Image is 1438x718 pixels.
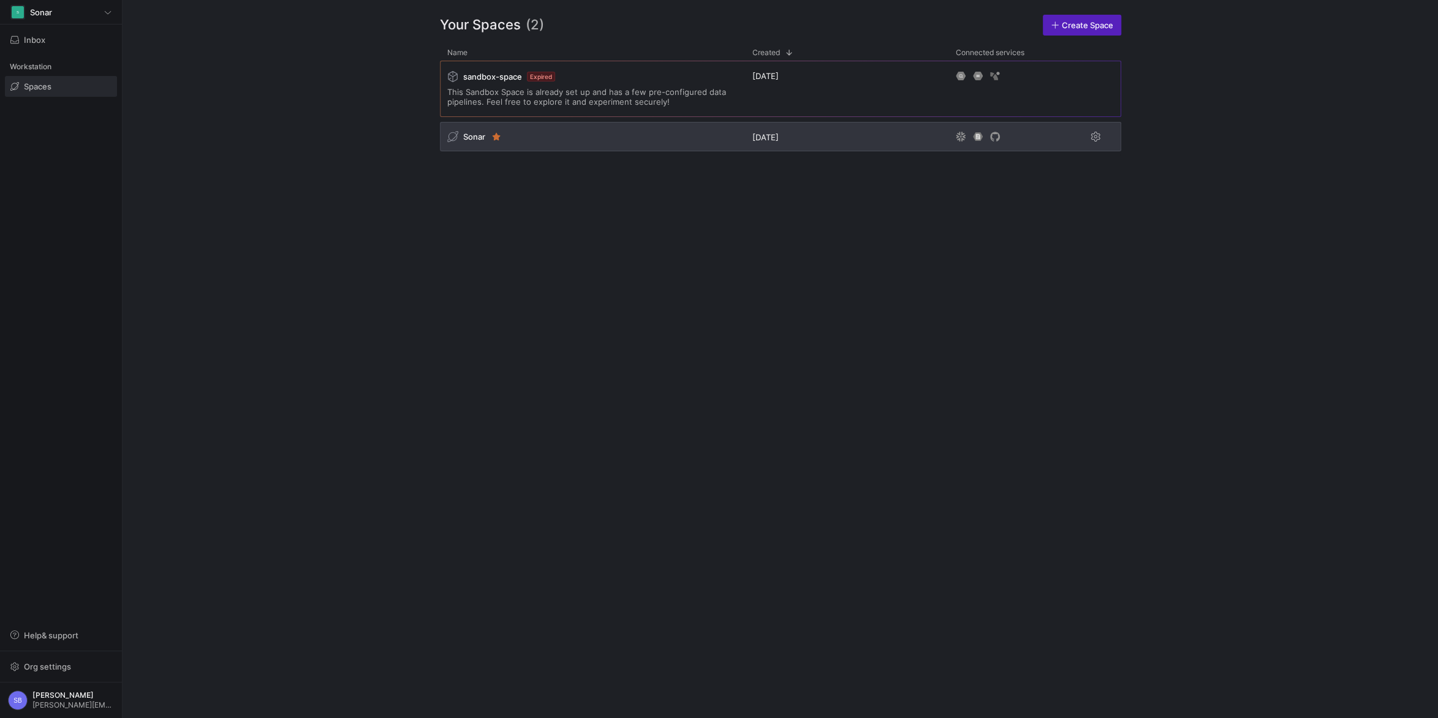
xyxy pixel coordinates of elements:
a: Org settings [5,663,117,673]
div: Press SPACE to select this row. [440,61,1121,122]
span: Name [447,48,467,57]
span: [PERSON_NAME][EMAIL_ADDRESS][DOMAIN_NAME] [32,701,114,709]
div: Press SPACE to select this row. [440,122,1121,156]
span: Org settings [24,662,71,671]
span: Your Spaces [440,15,521,36]
span: Spaces [24,81,51,91]
div: Workstation [5,58,117,76]
span: [DATE] [752,132,779,142]
span: Created [752,48,780,57]
a: Spaces [5,76,117,97]
span: Inbox [24,35,45,45]
span: Expired [527,72,555,81]
span: Sonar [463,132,485,142]
button: SB[PERSON_NAME][PERSON_NAME][EMAIL_ADDRESS][DOMAIN_NAME] [5,687,117,713]
span: Help & support [24,630,78,640]
span: Sonar [30,7,52,17]
span: Create Space [1062,20,1113,30]
span: Connected services [956,48,1024,57]
a: Create Space [1043,15,1121,36]
button: Help& support [5,625,117,646]
button: Org settings [5,656,117,677]
span: [PERSON_NAME] [32,691,114,700]
span: (2) [526,15,544,36]
div: S [12,6,24,18]
button: Inbox [5,29,117,50]
div: SB [8,690,28,710]
span: [DATE] [752,71,779,81]
span: sandbox-space [463,72,522,81]
span: This Sandbox Space is already set up and has a few pre-configured data pipelines. Feel free to ex... [447,87,738,107]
